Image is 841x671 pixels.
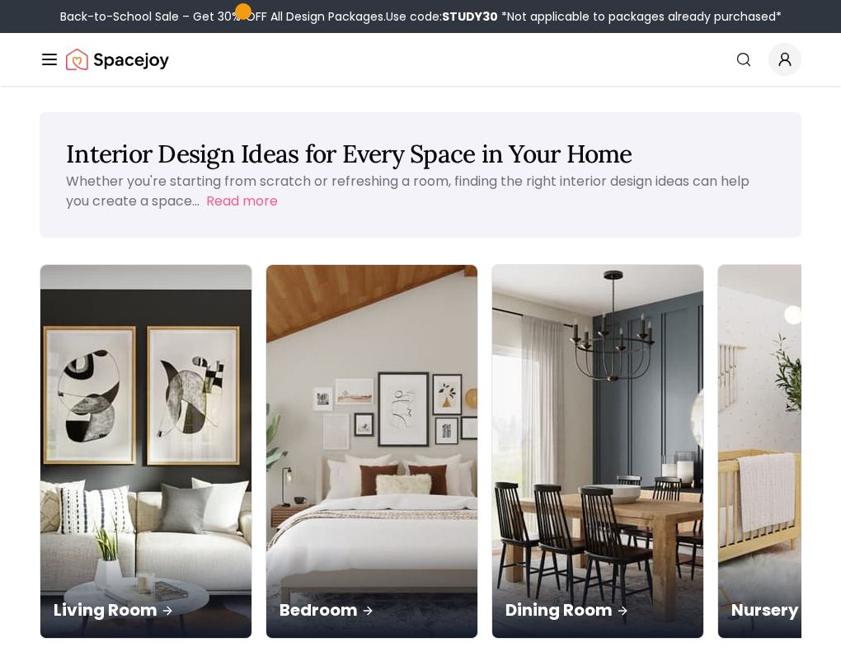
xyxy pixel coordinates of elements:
[442,8,498,25] b: STUDY30
[491,264,704,639] a: Dining RoomDining Room
[280,598,464,621] p: Bedroom
[386,8,498,25] span: Use code:
[66,172,749,210] p: Whether you're starting from scratch or refreshing a room, finding the right interior design idea...
[66,139,775,168] h1: Interior Design Ideas for Every Space in Your Home
[66,43,169,76] a: Spacejoy
[40,265,251,638] img: Living Room
[40,33,801,86] nav: Global
[54,598,238,621] p: Living Room
[505,598,690,621] p: Dining Room
[206,191,278,211] button: Read more
[40,264,252,639] a: Living RoomLiving Room
[66,43,169,76] img: Spacejoy Logo
[492,265,703,638] img: Dining Room
[60,8,782,25] div: Back-to-School Sale – Get 30% OFF All Design Packages.
[498,8,782,25] span: *Not applicable to packages already purchased*
[265,264,478,639] a: BedroomBedroom
[266,265,477,638] img: Bedroom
